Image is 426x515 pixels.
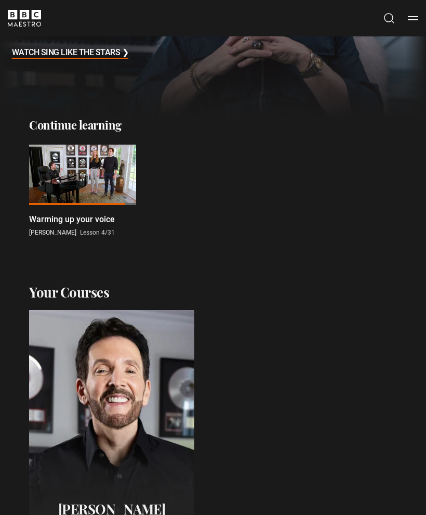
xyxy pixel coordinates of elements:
svg: BBC Maestro [8,10,41,27]
span: Lesson 4/31 [80,229,115,236]
h2: Continue learning [29,118,397,132]
h2: Your Courses [29,283,109,302]
h3: Watch Sing Like the Stars ❯ [12,45,129,61]
a: Warming up your voice [PERSON_NAME] Lesson 4/31 [29,145,136,237]
button: Toggle navigation [408,13,418,23]
p: Warming up your voice [29,213,115,226]
span: [PERSON_NAME] [29,229,76,236]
